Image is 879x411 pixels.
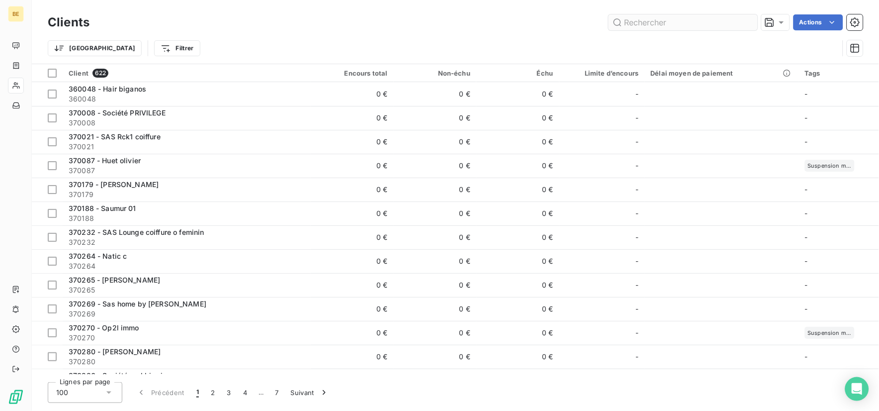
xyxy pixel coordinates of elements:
span: 370280 - [PERSON_NAME] [69,347,161,356]
span: - [636,208,639,218]
img: Logo LeanPay [8,389,24,405]
span: 622 [92,69,108,78]
span: … [253,385,269,401]
td: 0 € [394,321,476,345]
span: - [636,232,639,242]
span: 370232 [69,237,305,247]
span: - [805,352,808,361]
td: 0 € [476,178,559,202]
div: Limite d’encours [565,69,639,77]
td: 0 € [476,273,559,297]
td: 0 € [394,297,476,321]
td: 0 € [311,82,393,106]
span: 370264 - Natic c [69,252,127,260]
button: Précédent [130,382,190,403]
div: Non-échu [400,69,470,77]
span: 370265 - [PERSON_NAME] [69,276,160,284]
span: - [805,305,808,313]
td: 0 € [311,202,393,225]
span: - [636,185,639,195]
td: 0 € [311,178,393,202]
td: 0 € [476,130,559,154]
span: 370188 - Saumur 01 [69,204,136,212]
td: 0 € [311,106,393,130]
div: Tags [805,69,873,77]
span: 360048 - Hair biganos [69,85,146,93]
span: - [636,137,639,147]
td: 0 € [476,106,559,130]
td: 0 € [476,202,559,225]
td: 0 € [394,130,476,154]
td: 0 € [311,297,393,321]
span: 360048 [69,94,305,104]
span: Suspension mission [808,330,852,336]
span: 370264 [69,261,305,271]
td: 0 € [394,273,476,297]
span: - [636,304,639,314]
td: 0 € [394,178,476,202]
td: 0 € [394,249,476,273]
td: 0 € [476,82,559,106]
td: 0 € [311,273,393,297]
span: - [805,257,808,265]
span: 370280 [69,357,305,367]
button: [GEOGRAPHIC_DATA] [48,40,142,56]
td: 0 € [394,82,476,106]
span: 370087 - Huet olivier [69,156,141,165]
td: 0 € [476,249,559,273]
span: - [636,328,639,338]
td: 0 € [394,225,476,249]
span: - [636,89,639,99]
span: 370008 - Société PRIVILEGE [69,108,166,117]
td: 0 € [394,154,476,178]
span: 370188 [69,213,305,223]
td: 0 € [476,225,559,249]
span: - [636,280,639,290]
td: 0 € [476,345,559,369]
span: 370021 - SAS Rck1 coiffure [69,132,161,141]
div: Open Intercom Messenger [845,377,869,401]
td: 0 € [394,202,476,225]
span: 370270 - Op2l immo [69,323,139,332]
button: Suivant [285,382,335,403]
button: 7 [269,382,284,403]
div: Échu [482,69,553,77]
span: 1 [196,388,199,398]
span: 370265 [69,285,305,295]
span: 370232 - SAS Lounge coiffure o feminin [69,228,204,236]
span: - [636,352,639,362]
span: - [636,113,639,123]
td: 0 € [476,369,559,393]
span: - [805,137,808,146]
span: - [805,113,808,122]
span: - [805,233,808,241]
span: - [805,209,808,217]
td: 0 € [311,321,393,345]
span: 370021 [69,142,305,152]
button: Actions [793,14,843,30]
td: 0 € [476,297,559,321]
td: 0 € [311,345,393,369]
td: 0 € [476,154,559,178]
span: 370008 [69,118,305,128]
button: 3 [221,382,237,403]
button: 4 [237,382,253,403]
td: 0 € [394,106,476,130]
span: 370179 [69,190,305,200]
button: 1 [190,382,205,403]
h3: Clients [48,13,89,31]
td: 0 € [311,249,393,273]
div: Encours total [317,69,387,77]
td: 0 € [311,130,393,154]
button: Filtrer [154,40,200,56]
td: 0 € [311,225,393,249]
td: 0 € [311,369,393,393]
span: - [805,90,808,98]
td: 0 € [311,154,393,178]
div: BE [8,6,24,22]
span: Suspension mission [808,163,852,169]
span: 100 [56,388,68,398]
button: 2 [205,382,221,403]
span: 370270 [69,333,305,343]
span: - [636,256,639,266]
